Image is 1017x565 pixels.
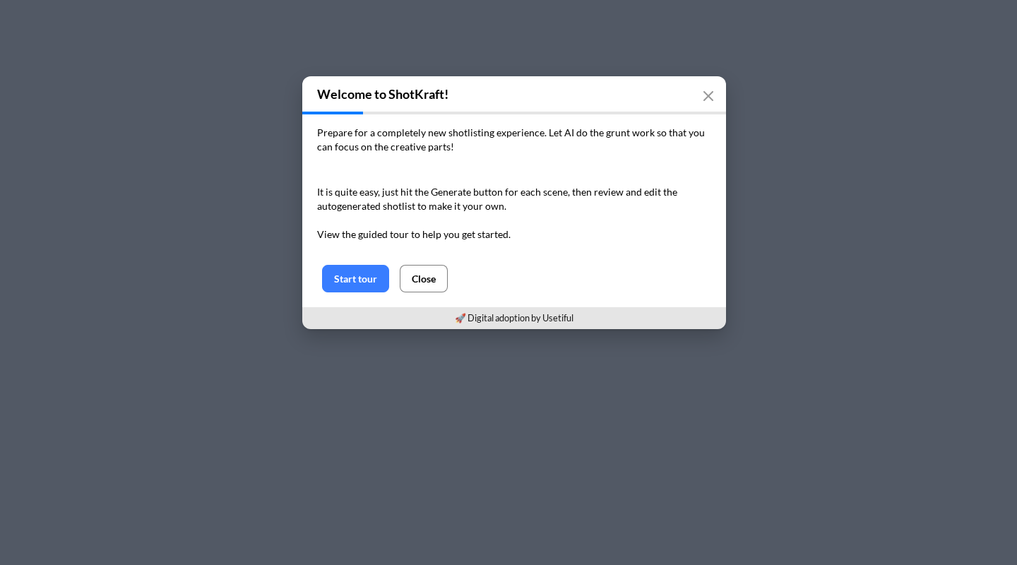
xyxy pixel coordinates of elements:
[317,185,711,242] p: It is quite easy, just hit the Generate button for each scene, then review and edit the autogener...
[455,312,573,323] a: 🚀 Digital adoption by Usetiful
[322,265,389,292] button: Start tour
[400,265,448,292] button: Close
[302,76,726,112] h3: Welcome to ShotKraft!
[317,126,547,138] span: Prepare for a completely new shotlisting experience.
